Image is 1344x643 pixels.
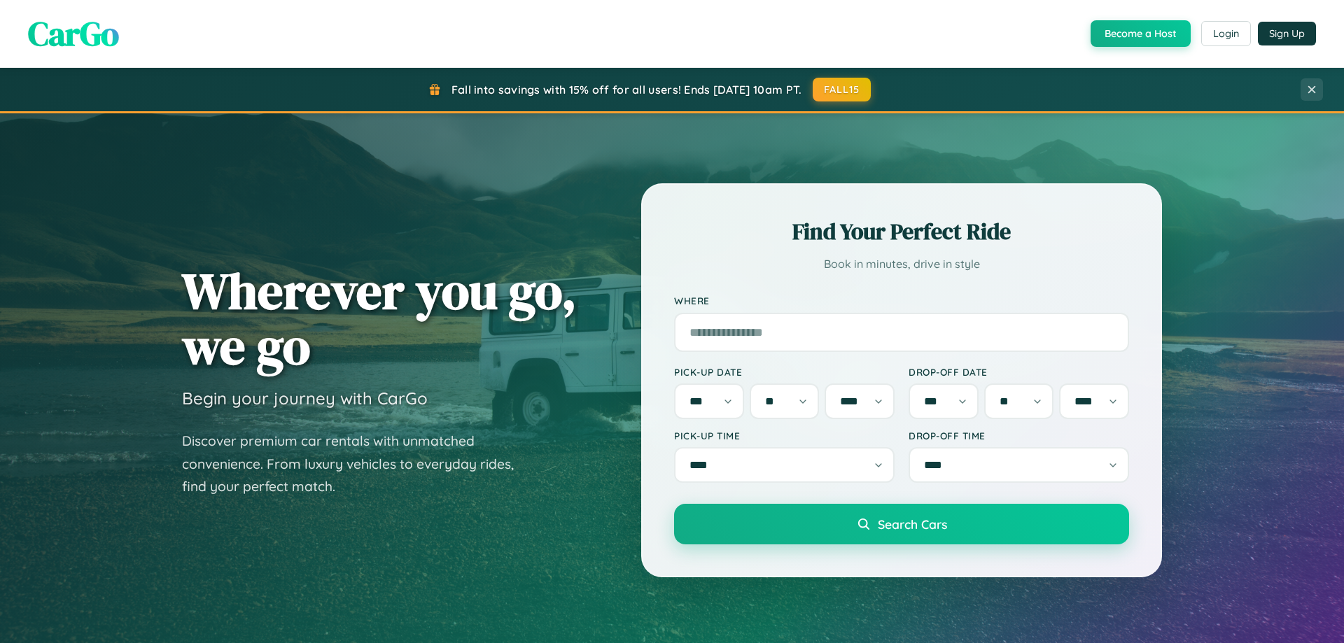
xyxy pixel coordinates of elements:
p: Discover premium car rentals with unmatched convenience. From luxury vehicles to everyday rides, ... [182,430,532,498]
button: Become a Host [1091,20,1191,47]
span: Search Cars [878,516,947,532]
span: CarGo [28,10,119,57]
label: Drop-off Time [909,430,1129,441]
h1: Wherever you go, we go [182,263,577,374]
label: Pick-up Time [674,430,895,441]
button: Search Cars [674,504,1129,544]
button: FALL15 [813,78,871,101]
p: Book in minutes, drive in style [674,254,1129,274]
h3: Begin your journey with CarGo [182,388,428,409]
label: Where [674,295,1129,307]
label: Pick-up Date [674,366,895,378]
h2: Find Your Perfect Ride [674,216,1129,247]
button: Sign Up [1258,22,1316,45]
button: Login [1201,21,1251,46]
span: Fall into savings with 15% off for all users! Ends [DATE] 10am PT. [451,83,802,97]
label: Drop-off Date [909,366,1129,378]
